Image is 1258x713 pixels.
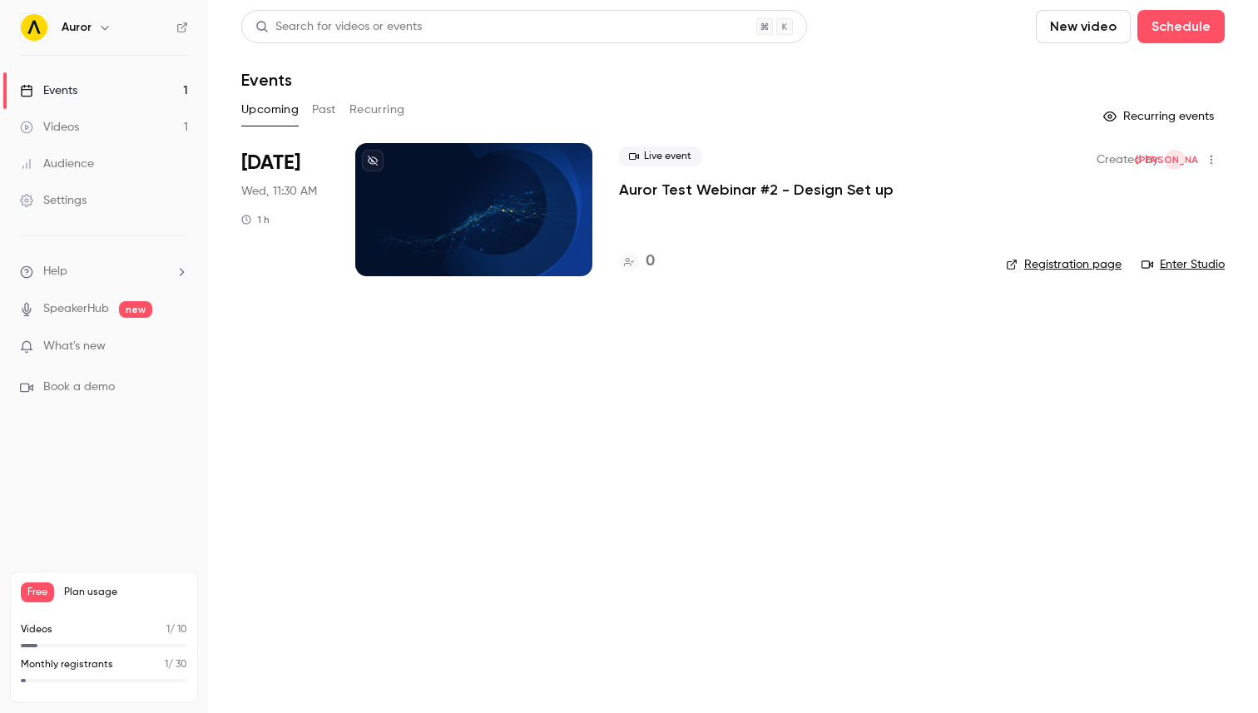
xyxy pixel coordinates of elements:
button: New video [1036,10,1131,43]
h1: Events [241,70,292,90]
p: / 10 [166,622,187,637]
span: Created by [1097,150,1158,170]
div: Audience [20,156,94,172]
h6: Auror [62,19,92,36]
div: Search for videos or events [255,18,422,36]
button: Recurring [349,97,405,123]
a: Registration page [1006,256,1122,273]
span: [PERSON_NAME] [1136,150,1215,170]
span: Wed, 11:30 AM [241,183,317,200]
div: Events [20,82,77,99]
p: / 30 [165,657,187,672]
button: Upcoming [241,97,299,123]
li: help-dropdown-opener [20,263,188,280]
p: Monthly registrants [21,657,113,672]
a: Enter Studio [1142,256,1225,273]
img: Auror [21,14,47,41]
p: Videos [21,622,52,637]
span: Help [43,263,67,280]
a: SpeakerHub [43,300,109,318]
span: 1 [165,660,168,670]
button: Past [312,97,336,123]
button: Schedule [1137,10,1225,43]
span: Book a demo [43,379,115,396]
span: Free [21,582,54,602]
span: 1 [166,625,170,635]
button: Recurring events [1096,103,1225,130]
span: Plan usage [64,586,187,599]
a: 0 [619,250,655,273]
h4: 0 [646,250,655,273]
span: Jamie Orsbourn [1165,150,1185,170]
div: 1 h [241,213,270,226]
div: Aug 20 Wed, 11:30 AM (Pacific/Auckland) [241,143,329,276]
div: Videos [20,119,79,136]
span: Live event [619,146,701,166]
span: new [119,301,152,318]
div: Settings [20,192,87,209]
a: Auror Test Webinar #2 - Design Set up [619,180,894,200]
span: What's new [43,338,106,355]
span: [DATE] [241,150,300,176]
